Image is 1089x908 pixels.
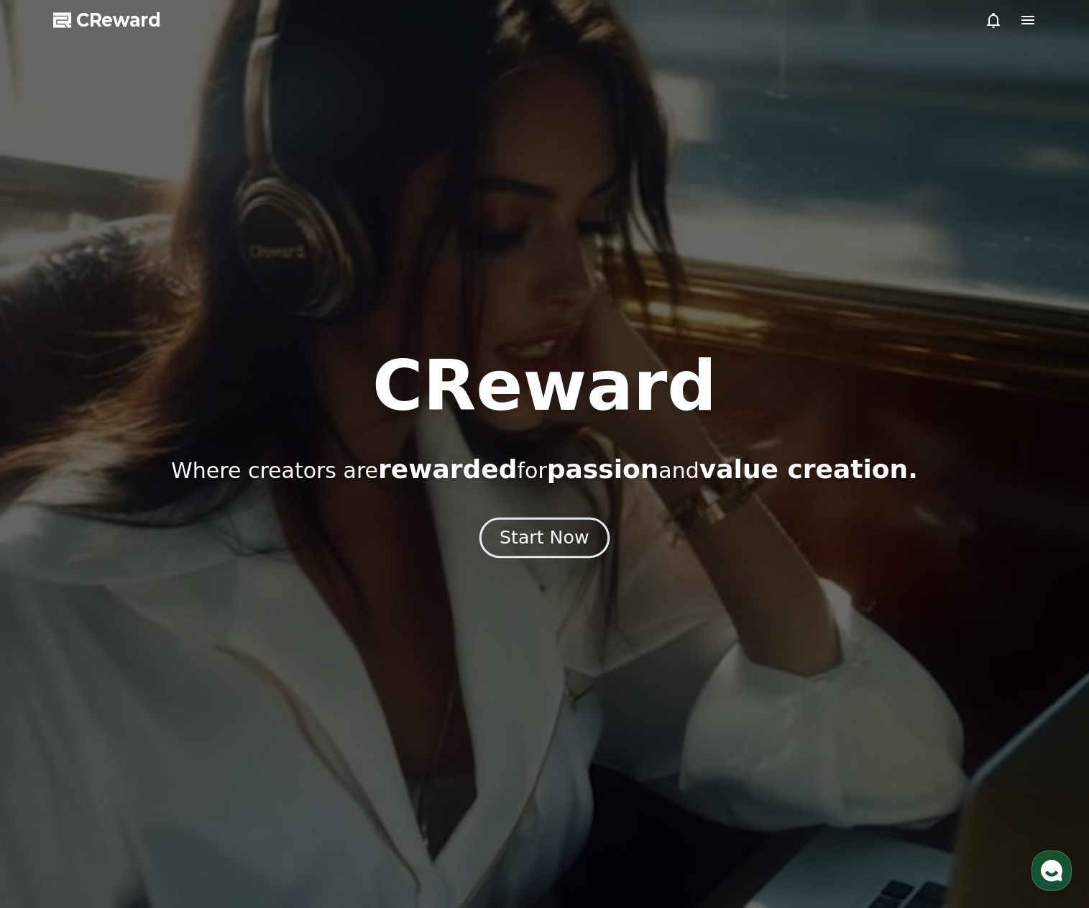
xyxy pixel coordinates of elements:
h1: CReward [372,352,717,421]
span: passion [547,454,659,484]
span: value creation. [699,454,918,484]
a: Start Now [482,533,607,546]
a: Messages [95,456,185,492]
a: Home [4,456,95,492]
span: Settings [213,477,248,489]
span: Messages [119,478,162,490]
span: rewarded [378,454,517,484]
div: Start Now [500,526,589,550]
span: Home [37,477,62,489]
a: Settings [185,456,276,492]
a: CReward [53,9,161,32]
span: CReward [76,9,161,32]
p: Where creators are for and [171,455,918,484]
button: Start Now [479,517,610,558]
